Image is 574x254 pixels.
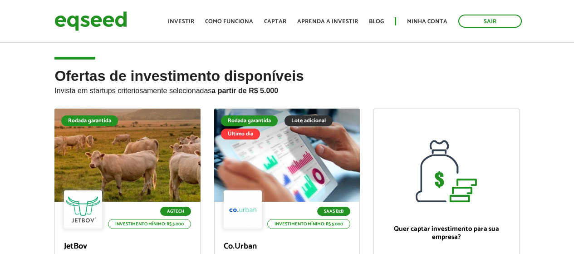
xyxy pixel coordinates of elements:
p: Quer captar investimento para sua empresa? [383,225,510,241]
p: Investimento mínimo: R$ 5.000 [267,219,350,229]
p: JetBov [64,242,191,252]
a: Minha conta [407,19,447,25]
p: SaaS B2B [317,207,350,216]
a: Captar [264,19,286,25]
a: Sair [458,15,522,28]
p: Co.Urban [224,242,350,252]
div: Rodada garantida [221,115,278,126]
div: Lote adicional [285,115,333,126]
img: EqSeed [54,9,127,33]
div: Rodada garantida [61,115,118,126]
p: Invista em startups criteriosamente selecionadas [54,84,519,95]
strong: a partir de R$ 5.000 [211,87,278,95]
h2: Ofertas de investimento disponíveis [54,68,519,109]
a: Investir [168,19,194,25]
a: Blog [369,19,384,25]
a: Como funciona [205,19,253,25]
div: Último dia [221,129,260,139]
a: Aprenda a investir [297,19,358,25]
p: Investimento mínimo: R$ 5.000 [108,219,191,229]
p: Agtech [160,207,191,216]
